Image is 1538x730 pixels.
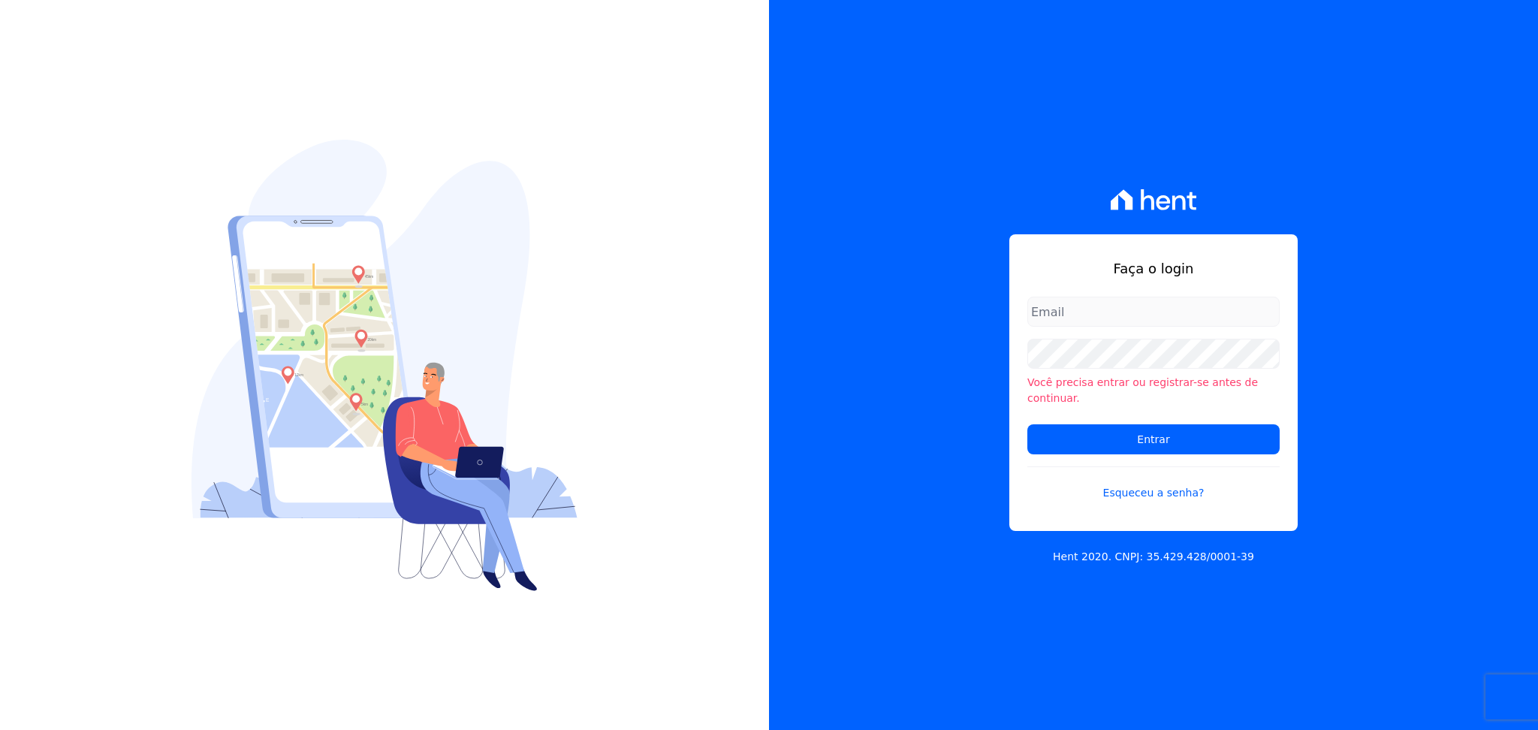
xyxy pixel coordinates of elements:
[1027,466,1280,501] a: Esqueceu a senha?
[1027,375,1280,406] li: Você precisa entrar ou registrar-se antes de continuar.
[1053,549,1254,565] p: Hent 2020. CNPJ: 35.429.428/0001-39
[1027,424,1280,454] input: Entrar
[1027,258,1280,279] h1: Faça o login
[191,140,578,591] img: Login
[1027,297,1280,327] input: Email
